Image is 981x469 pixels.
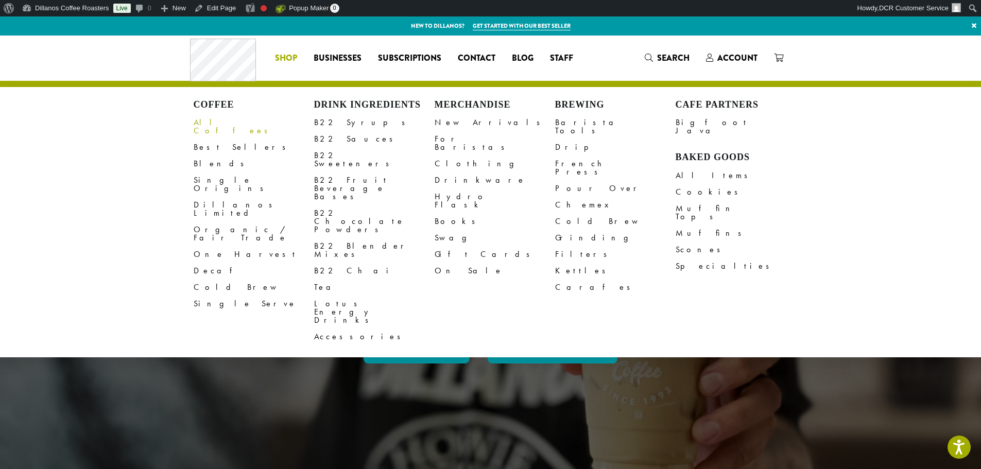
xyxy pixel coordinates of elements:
a: Barista Tools [555,114,676,139]
a: B22 Chai [314,263,435,279]
h4: Coffee [194,99,314,111]
a: For Baristas [435,131,555,155]
a: Tea [314,279,435,296]
h4: Brewing [555,99,676,111]
a: Dillanos Limited [194,197,314,221]
a: Books [435,213,555,230]
a: Bigfoot Java [676,114,796,139]
a: B22 Sauces [314,131,435,147]
a: Search [636,49,698,66]
a: Live [113,4,131,13]
a: B22 Chocolate Powders [314,205,435,238]
span: Businesses [314,52,362,65]
a: All Coffees [194,114,314,139]
a: Gift Cards [435,246,555,263]
a: Blends [194,155,314,172]
a: Specialties [676,258,796,274]
a: All Items [676,167,796,184]
h4: Merchandise [435,99,555,111]
a: Hydro Flask [435,188,555,213]
a: Drip [555,139,676,155]
a: Muffin Tops [676,200,796,225]
span: Search [657,52,690,64]
a: B22 Sweeteners [314,147,435,172]
span: Staff [550,52,573,65]
span: Account [717,52,758,64]
a: Chemex [555,197,676,213]
a: Kettles [555,263,676,279]
a: B22 Blender Mixes [314,238,435,263]
a: Accessories [314,328,435,345]
a: Swag [435,230,555,246]
a: French Press [555,155,676,180]
a: Muffins [676,225,796,241]
h4: Baked Goods [676,152,796,163]
a: B22 Syrups [314,114,435,131]
a: Single Serve [194,296,314,312]
h4: Drink Ingredients [314,99,435,111]
a: On Sale [435,263,555,279]
a: Cold Brew [194,279,314,296]
a: Cookies [676,184,796,200]
a: Scones [676,241,796,258]
a: Filters [555,246,676,263]
a: Get started with our best seller [473,22,571,30]
a: Shop [267,50,305,66]
a: Drinkware [435,172,555,188]
a: Carafes [555,279,676,296]
a: × [967,16,981,35]
span: Shop [275,52,297,65]
span: Subscriptions [378,52,441,65]
a: B22 Fruit Beverage Bases [314,172,435,205]
span: Blog [512,52,533,65]
a: Single Origins [194,172,314,197]
a: Cold Brew [555,213,676,230]
a: Decaf [194,263,314,279]
a: One Harvest [194,246,314,263]
span: Contact [458,52,495,65]
span: 0 [330,4,339,13]
a: Lotus Energy Drinks [314,296,435,328]
h4: Cafe Partners [676,99,796,111]
a: Best Sellers [194,139,314,155]
a: Staff [542,50,581,66]
div: Focus keyphrase not set [261,5,267,11]
a: New Arrivals [435,114,555,131]
span: DCR Customer Service [879,4,949,12]
a: Clothing [435,155,555,172]
a: Pour Over [555,180,676,197]
a: Grinding [555,230,676,246]
a: Organic / Fair Trade [194,221,314,246]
